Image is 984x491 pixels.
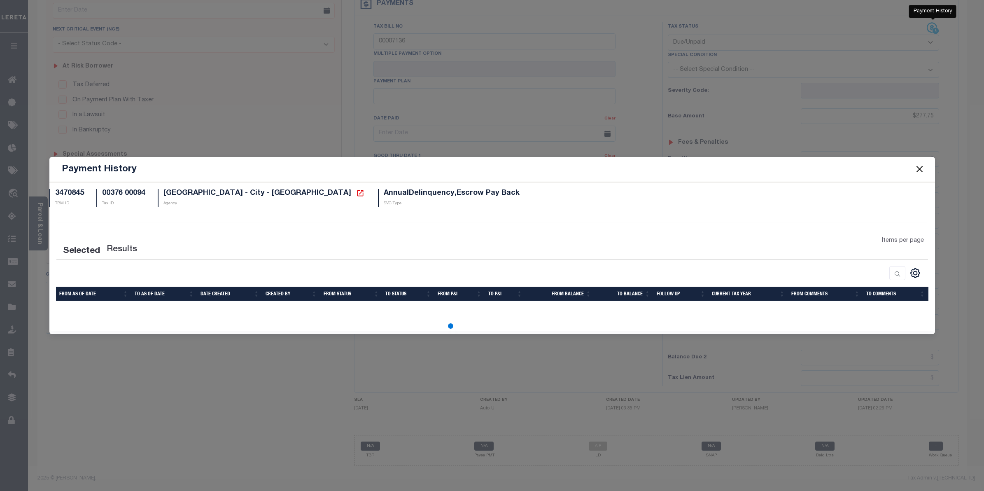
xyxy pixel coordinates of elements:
[102,201,145,207] p: Tax ID
[320,287,382,301] th: From Status
[102,189,145,198] h5: 00376 00094
[709,287,788,301] th: Current Tax Year
[107,243,137,256] label: Results
[525,287,594,301] th: From Balance
[434,287,485,301] th: From P&I
[595,287,653,301] th: To Balance
[62,164,137,175] h5: Payment History
[63,245,100,258] div: Selected
[163,189,351,197] span: [GEOGRAPHIC_DATA] - City - [GEOGRAPHIC_DATA]
[863,287,928,301] th: To Comments
[197,287,262,301] th: Date Created
[131,287,197,301] th: To As of Date
[788,287,863,301] th: From Comments
[914,164,925,175] button: Close
[382,287,434,301] th: To Status
[882,236,924,245] span: Items per page
[653,287,709,301] th: Follow Up
[384,189,520,198] h5: AnnualDelinquency,Escrow Pay Back
[485,287,526,301] th: To P&I
[384,201,520,207] p: SVC Type
[909,5,956,18] div: Payment History
[163,201,366,207] p: Agency
[55,201,84,207] p: TBM ID
[55,189,84,198] h5: 3470845
[56,287,132,301] th: From As of Date
[262,287,320,301] th: Created By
